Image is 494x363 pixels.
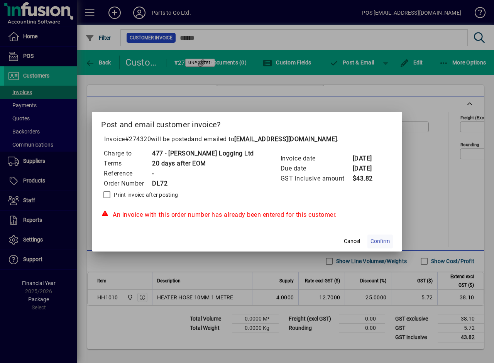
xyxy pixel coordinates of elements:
p: Invoice will be posted . [101,135,393,144]
td: Reference [103,169,152,179]
td: DL72 [152,179,254,189]
span: and emailed to [191,135,337,143]
label: Print invoice after posting [112,191,178,199]
td: - [152,169,254,179]
span: Confirm [370,237,390,245]
div: An invoice with this order number has already been entered for this customer. [101,210,393,219]
td: 477 - [PERSON_NAME] Logging Ltd [152,149,254,159]
td: GST inclusive amount [280,174,352,184]
button: Confirm [367,235,393,248]
td: Invoice date [280,154,352,164]
td: Terms [103,159,152,169]
td: [DATE] [352,164,383,174]
td: $43.82 [352,174,383,184]
button: Cancel [340,235,364,248]
span: #274320 [125,135,151,143]
td: Due date [280,164,352,174]
span: Cancel [344,237,360,245]
td: 20 days after EOM [152,159,254,169]
td: Order Number [103,179,152,189]
td: [DATE] [352,154,383,164]
td: Charge to [103,149,152,159]
b: [EMAIL_ADDRESS][DOMAIN_NAME] [234,135,337,143]
h2: Post and email customer invoice? [92,112,402,134]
